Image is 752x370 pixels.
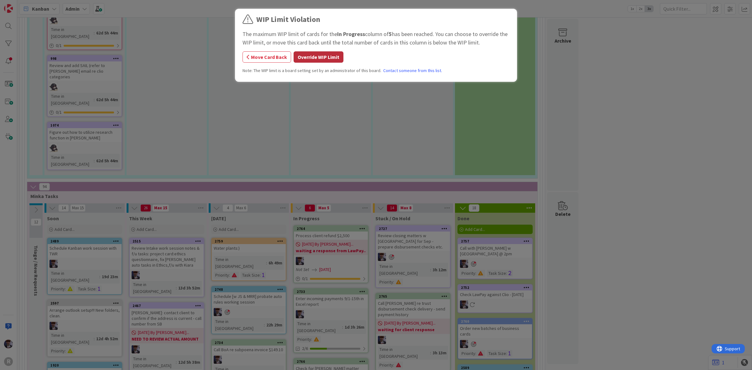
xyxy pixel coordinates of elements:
b: In Progress [337,30,365,38]
div: The maximum WIP limit of cards for the column of has been reached. You can choose to override the... [243,30,509,47]
button: Move Card Back [243,51,291,63]
button: Override WIP Limit [294,51,343,63]
div: WIP Limit Violation [256,14,320,25]
a: Contact someone from this list. [383,67,442,74]
span: Support [13,1,29,8]
b: 5 [389,30,392,38]
div: Note: The WIP limit is a board setting set by an administrator of this board. [243,67,509,74]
